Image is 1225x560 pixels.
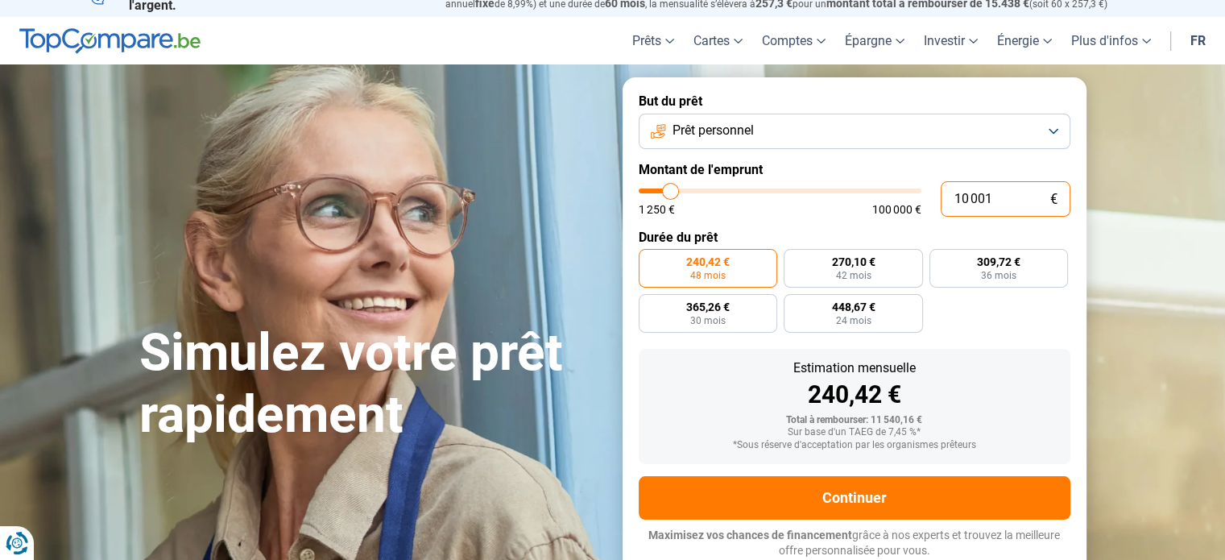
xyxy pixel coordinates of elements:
[139,322,603,446] h1: Simulez votre prêt rapidement
[835,316,871,326] span: 24 mois
[639,93,1070,109] label: But du prêt
[981,271,1016,280] span: 36 mois
[1181,17,1215,64] a: fr
[639,114,1070,149] button: Prêt personnel
[914,17,987,64] a: Investir
[673,122,754,139] span: Prêt personnel
[19,28,201,54] img: TopCompare
[639,162,1070,177] label: Montant de l'emprunt
[686,301,730,313] span: 365,26 €
[1050,193,1057,206] span: €
[648,529,852,541] span: Maximisez vos chances de financement
[752,17,835,64] a: Comptes
[977,256,1020,268] span: 309,72 €
[623,17,684,64] a: Prêts
[639,230,1070,245] label: Durée du prêt
[831,301,875,313] span: 448,67 €
[831,256,875,268] span: 270,10 €
[652,440,1057,451] div: *Sous réserve d'acceptation par les organismes prêteurs
[639,476,1070,520] button: Continuer
[872,204,921,215] span: 100 000 €
[652,415,1057,426] div: Total à rembourser: 11 540,16 €
[652,427,1057,438] div: Sur base d'un TAEG de 7,45 %*
[1062,17,1161,64] a: Plus d'infos
[835,17,914,64] a: Épargne
[987,17,1062,64] a: Énergie
[835,271,871,280] span: 42 mois
[652,362,1057,375] div: Estimation mensuelle
[690,271,726,280] span: 48 mois
[686,256,730,268] span: 240,42 €
[639,204,675,215] span: 1 250 €
[690,316,726,326] span: 30 mois
[639,528,1070,559] p: grâce à nos experts et trouvez la meilleure offre personnalisée pour vous.
[684,17,752,64] a: Cartes
[652,383,1057,407] div: 240,42 €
